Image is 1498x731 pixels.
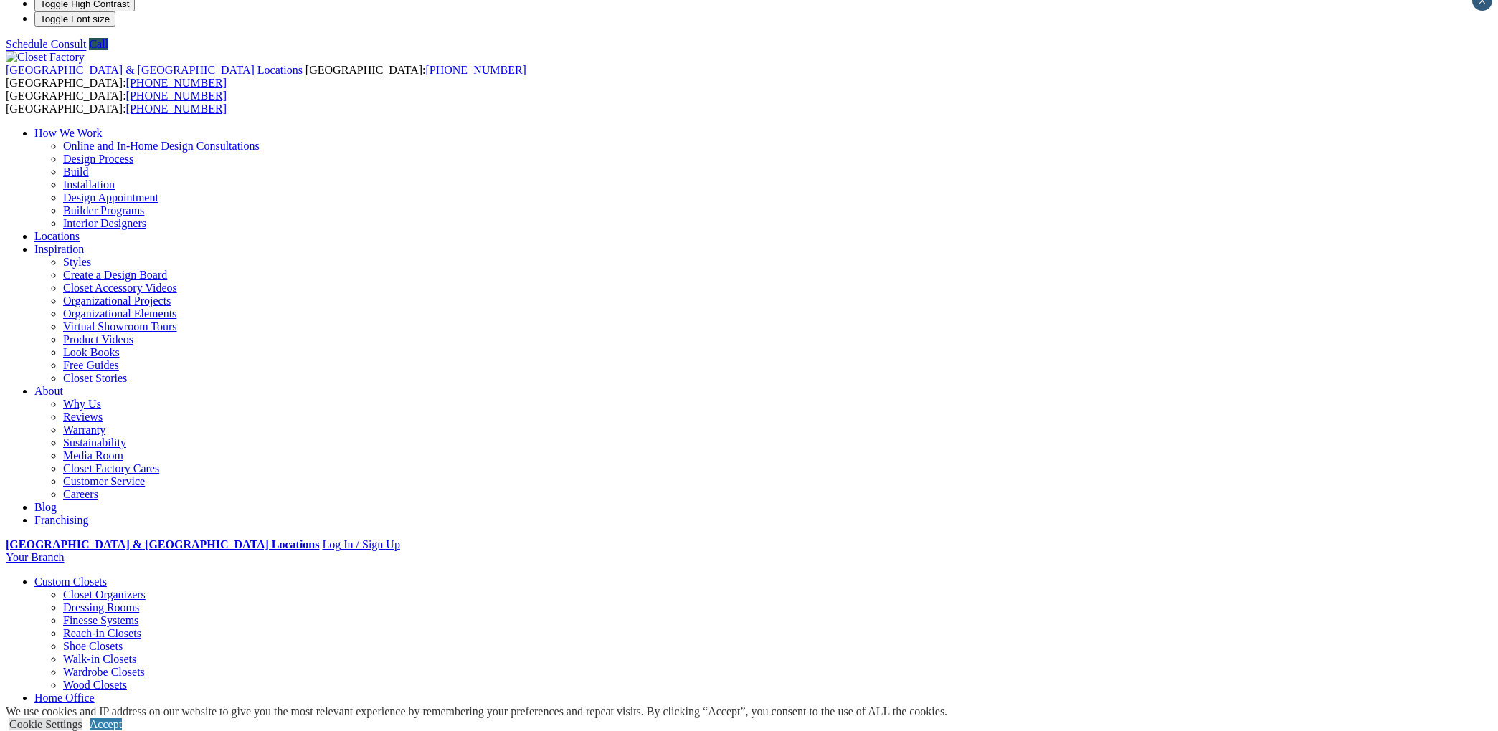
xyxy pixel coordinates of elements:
div: We use cookies and IP address on our website to give you the most relevant experience by remember... [6,705,947,718]
a: Sustainability [63,436,126,449]
a: Cookie Settings [9,718,82,730]
a: Closet Stories [63,372,127,384]
a: Look Books [63,346,120,358]
span: Toggle Font size [40,14,110,24]
a: Reviews [63,411,103,423]
a: Closet Factory Cares [63,462,159,474]
a: Why Us [63,398,101,410]
a: Call [89,38,108,50]
a: Accept [90,718,122,730]
a: Closet Organizers [63,588,146,601]
a: Warranty [63,424,105,436]
a: Customer Service [63,475,145,487]
a: Home Office [34,692,95,704]
a: Design Process [63,153,133,165]
a: [PHONE_NUMBER] [425,64,526,76]
a: Wardrobe Closets [63,666,145,678]
a: Shoe Closets [63,640,123,652]
a: [GEOGRAPHIC_DATA] & [GEOGRAPHIC_DATA] Locations [6,64,305,76]
a: Free Guides [63,359,119,371]
a: Interior Designers [63,217,146,229]
a: Installation [63,178,115,191]
span: [GEOGRAPHIC_DATA]: [GEOGRAPHIC_DATA]: [6,90,227,115]
a: Build [63,166,89,178]
a: Organizational Elements [63,307,176,320]
a: Product Videos [63,333,133,345]
a: How We Work [34,127,103,139]
a: [PHONE_NUMBER] [126,77,227,89]
a: [GEOGRAPHIC_DATA] & [GEOGRAPHIC_DATA] Locations [6,538,319,550]
a: Create a Design Board [63,269,167,281]
button: Toggle Font size [34,11,115,27]
span: [GEOGRAPHIC_DATA]: [GEOGRAPHIC_DATA]: [6,64,526,89]
a: Wood Closets [63,679,127,691]
a: [PHONE_NUMBER] [126,102,227,115]
a: Log In / Sign Up [322,538,399,550]
a: Blog [34,501,57,513]
a: Styles [63,256,91,268]
a: Online and In-Home Design Consultations [63,140,260,152]
a: Franchising [34,514,89,526]
a: Finesse Systems [63,614,138,626]
a: About [34,385,63,397]
a: Reach-in Closets [63,627,141,639]
a: Design Appointment [63,191,158,204]
a: Dressing Rooms [63,601,139,613]
a: Organizational Projects [63,295,171,307]
a: Walk-in Closets [63,653,136,665]
a: Locations [34,230,80,242]
a: Your Branch [6,551,64,563]
span: [GEOGRAPHIC_DATA] & [GEOGRAPHIC_DATA] Locations [6,64,303,76]
a: Custom Closets [34,575,107,588]
a: Schedule Consult [6,38,86,50]
a: Garage [34,704,67,717]
a: Media Room [63,449,123,462]
a: Inspiration [34,243,84,255]
img: Closet Factory [6,51,85,64]
a: Virtual Showroom Tours [63,320,177,333]
a: Builder Programs [63,204,144,216]
a: Closet Accessory Videos [63,282,177,294]
a: [PHONE_NUMBER] [126,90,227,102]
a: Careers [63,488,98,500]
